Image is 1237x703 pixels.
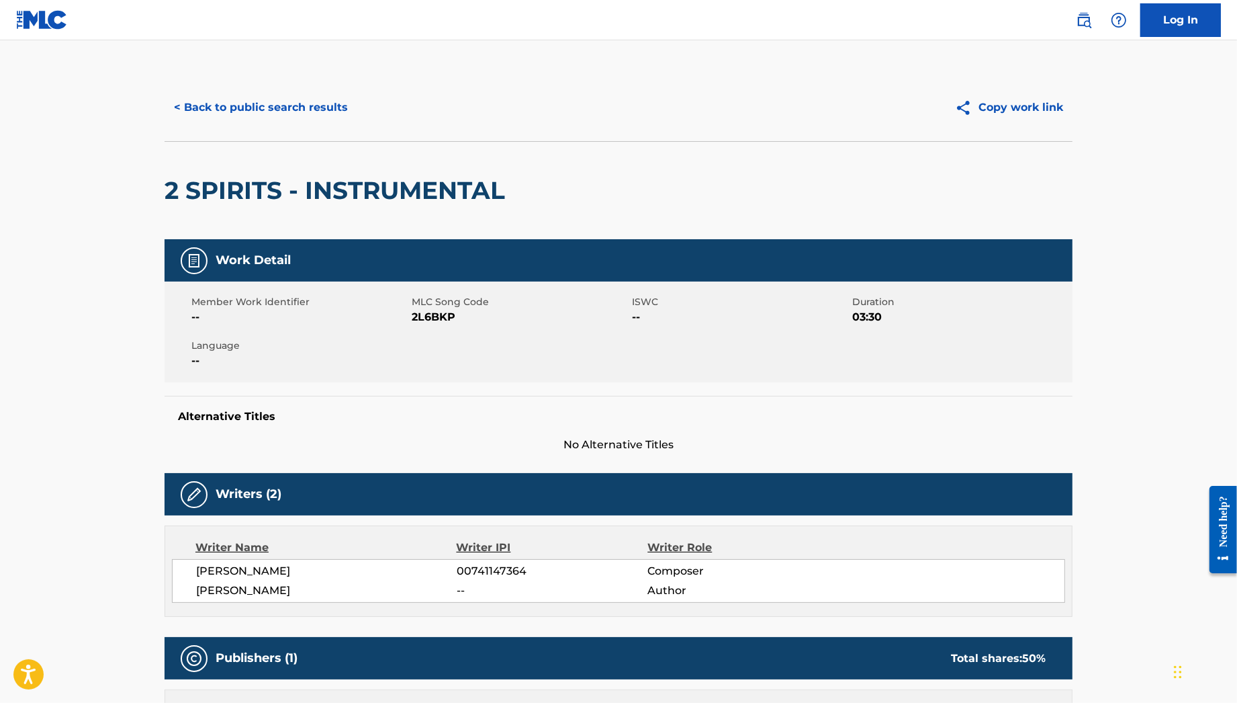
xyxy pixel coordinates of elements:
[1070,7,1097,34] a: Public Search
[457,540,648,556] div: Writer IPI
[955,99,978,116] img: Copy work link
[186,487,202,503] img: Writers
[632,309,849,325] span: --
[647,563,821,579] span: Composer
[1170,638,1237,703] iframe: Chat Widget
[165,91,357,124] button: < Back to public search results
[1140,3,1221,37] a: Log In
[1199,475,1237,583] iframe: Resource Center
[178,410,1059,423] h5: Alternative Titles
[196,563,457,579] span: [PERSON_NAME]
[216,487,281,502] h5: Writers (2)
[412,309,629,325] span: 2L6BKP
[16,10,68,30] img: MLC Logo
[216,253,291,268] h5: Work Detail
[191,339,408,353] span: Language
[457,583,647,599] span: --
[196,583,457,599] span: [PERSON_NAME]
[216,651,297,666] h5: Publishers (1)
[412,295,629,309] span: MLC Song Code
[647,540,821,556] div: Writer Role
[457,563,647,579] span: 00741147364
[195,540,457,556] div: Writer Name
[946,91,1072,124] button: Copy work link
[647,583,821,599] span: Author
[191,295,408,309] span: Member Work Identifier
[1076,12,1092,28] img: search
[191,309,408,325] span: --
[1174,652,1182,692] div: Drag
[852,309,1069,325] span: 03:30
[1111,12,1127,28] img: help
[191,353,408,369] span: --
[632,295,849,309] span: ISWC
[1105,7,1132,34] div: Help
[951,651,1046,667] div: Total shares:
[165,437,1072,453] span: No Alternative Titles
[852,295,1069,309] span: Duration
[1022,652,1046,665] span: 50 %
[186,253,202,269] img: Work Detail
[165,175,512,206] h2: 2 SPIRITS - INSTRUMENTAL
[186,651,202,667] img: Publishers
